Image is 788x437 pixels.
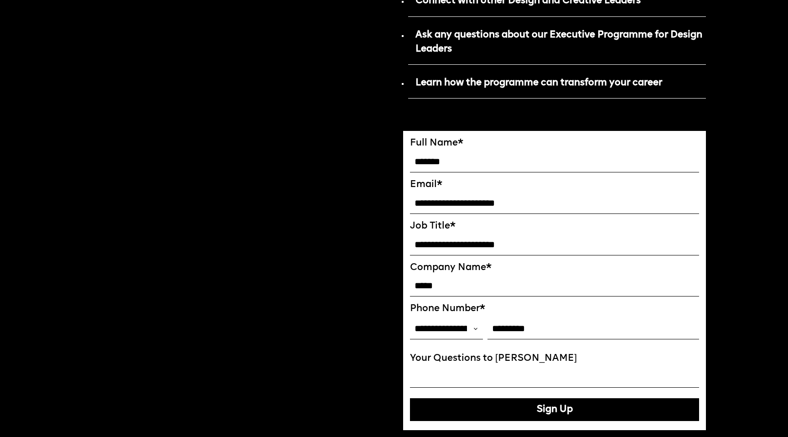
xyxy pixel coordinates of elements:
label: Job Title [410,221,699,232]
label: Company Name [410,262,699,274]
label: Your Questions to [PERSON_NAME] [410,353,699,364]
strong: Learn how the programme can transform your career [415,78,662,88]
strong: Ask any questions about our Executive Programme for Design Leaders [415,30,702,54]
label: Email [410,179,699,191]
button: Sign Up [410,398,699,421]
label: Phone Number [410,303,699,315]
label: Full Name [410,138,699,149]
